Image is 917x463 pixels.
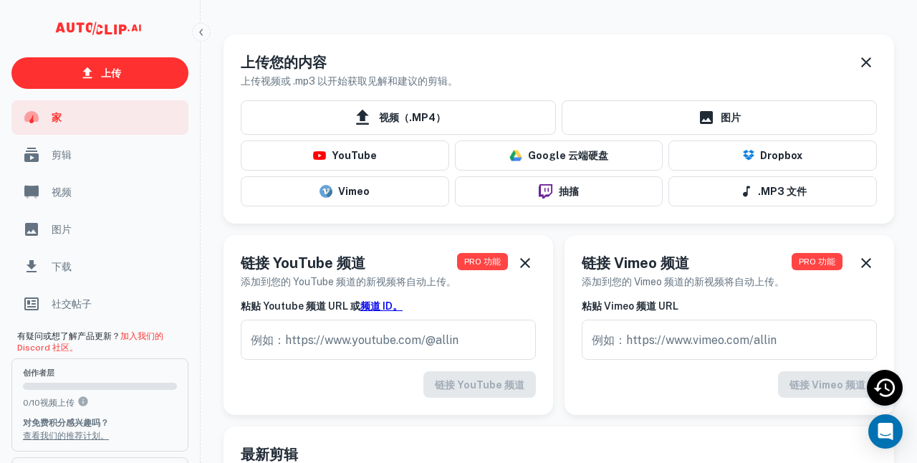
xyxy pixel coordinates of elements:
[11,57,188,89] a: 上传
[464,257,501,267] font: PRO 功能
[52,186,72,198] font: 视频
[455,176,663,206] button: 抽搐
[52,298,92,310] font: 社交帖子
[528,151,608,162] font: Google 云端硬盘
[241,140,449,171] button: YouTube
[23,368,47,377] font: 创作者
[23,418,109,428] font: 对免费积分感兴趣吗？
[40,398,75,408] font: 视频上传
[52,149,72,161] font: 剪辑
[533,184,558,199] img: twitch-logo.png
[332,151,377,162] font: YouTube
[32,398,40,408] font: 10
[23,398,29,408] font: 0
[758,186,807,198] font: .MP3 文件
[509,149,522,162] img: drive-logo.png
[241,100,556,135] span: 视频（.MP4）
[760,151,802,162] font: Dropbox
[241,75,458,87] font: 上传视频或 .mp3 以开始获取见解和建议的剪辑。
[241,254,365,272] font: 链接 YouTube 频道
[668,176,877,206] button: .MP3 文件
[855,252,877,274] button: 解雇
[11,138,188,172] a: 剪辑
[455,140,663,171] button: Google 云端硬盘
[52,261,72,272] font: 下载
[855,52,877,73] button: 解雇
[11,358,188,452] button: 创作者层0/10视频上传您在创作者层级每月可上传 10 个视频。升级即可上传更多视频。对免费积分感兴趣吗？查看我们的推荐计划。
[241,300,360,312] font: 粘贴 Youtube 频道 URL 或
[241,54,327,71] font: 上传您的内容
[52,112,62,123] font: 家
[241,176,449,206] button: Vimeo
[799,257,835,267] font: PRO 功能
[11,249,188,284] a: 下载
[360,300,403,312] a: 频道 ID。
[52,224,72,235] font: 图片
[241,276,456,287] font: 添加到您的 YouTube 频道的新视频将自动上传。
[101,67,121,79] font: 上传
[241,320,536,360] input: 例如：https://www.youtube.com/@allin
[582,320,877,360] input: 例如：https://www.vimeo.com/allin
[562,100,877,135] a: 图片
[559,186,579,198] font: 抽搐
[29,398,32,408] font: /
[47,368,54,377] font: 层
[241,446,298,463] font: 最新剪辑
[582,276,784,287] font: 添加到您的 Vimeo 频道的新视频将自动上传。
[868,414,903,449] div: Open Intercom Messenger
[11,287,188,321] a: 社交帖子
[721,113,741,124] font: 图片
[582,254,689,272] font: 链接 Vimeo 频道
[320,185,332,198] img: vimeo-logo.svg
[77,396,89,407] svg: 您在创作者层级每月可上传 10 个视频。升级即可上传更多视频。
[867,370,903,406] div: 最近活动
[514,252,536,274] button: 解雇
[17,331,120,341] font: 有疑问或想了解产品更新？
[11,212,188,247] a: 图片
[338,186,370,198] font: Vimeo
[379,113,446,124] font: 视频（.MP4）
[668,140,877,171] button: Dropbox
[743,150,754,162] img: Dropbox 徽标
[11,175,188,209] a: 视频
[313,151,326,160] img: youtube-logo.png
[23,431,109,441] a: 查看我们的推荐计划。
[582,300,678,312] font: 粘贴 Vimeo 频道 URL
[11,100,188,135] a: 家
